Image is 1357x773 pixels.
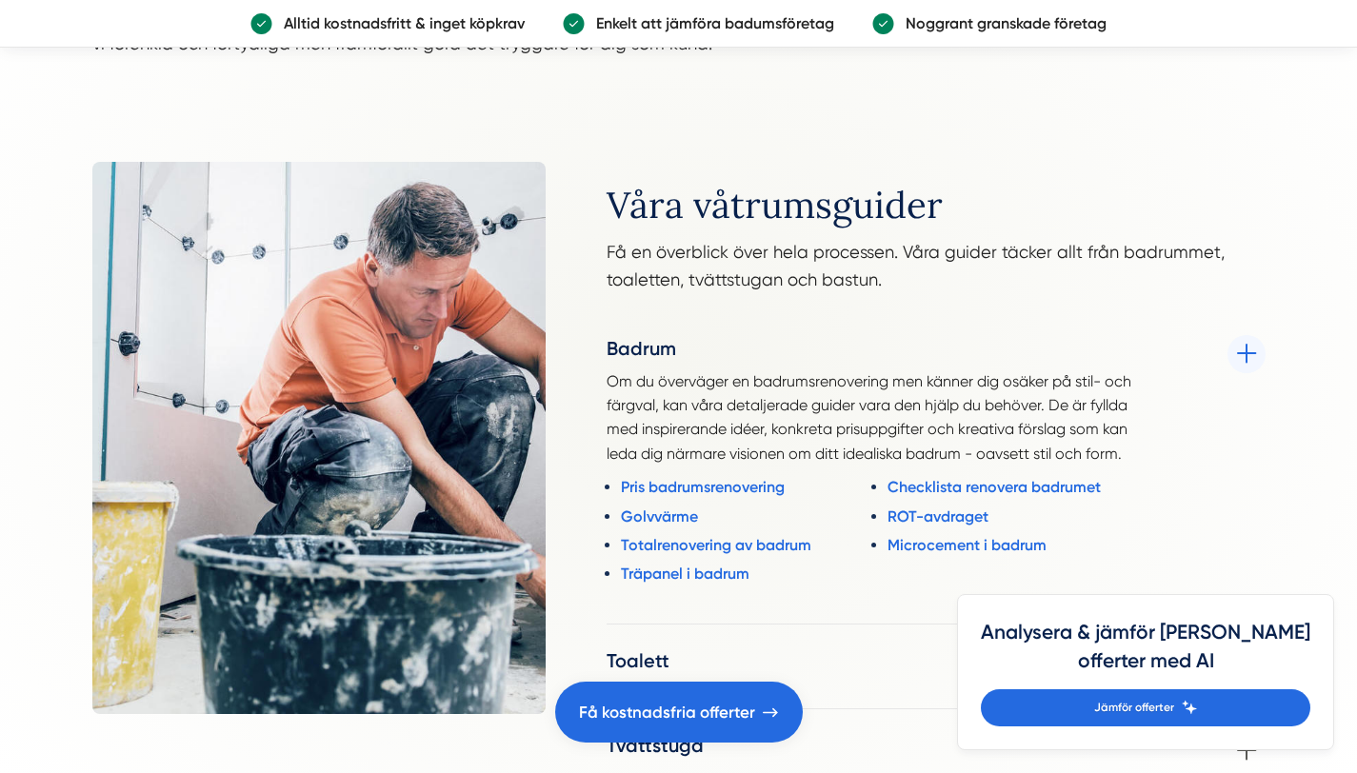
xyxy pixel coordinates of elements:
[981,689,1310,726] a: Jämför offerter
[607,369,1155,466] p: Om du överväger en badrumsrenovering men känner dig osäker på stil- och färgval, kan våra detalje...
[585,11,834,35] p: Enkelt att jämföra badumsföretag
[607,732,704,759] h3: Tvättstuga
[555,682,803,743] a: Få kostnadsfria offerter
[621,475,884,499] a: Pris badrumsrenovering
[272,11,525,35] p: Alltid kostnadsfritt & inget köpkrav
[621,505,884,528] a: Golvvärme
[607,185,1266,238] h2: Våra våtrumsguider
[981,618,1310,689] h4: Analysera & jämför [PERSON_NAME] offerter med AI
[607,238,1266,303] p: Få en överblick över hela processen. Våra guider täcker allt från badrummet, toaletten, tvättstug...
[607,647,669,674] h3: Toalett
[888,505,1150,528] a: ROT-avdraget
[621,562,884,585] a: Träpanel i badrum
[888,533,1150,557] a: Microcement i badrum
[894,11,1107,35] p: Noggrant granskade företag
[621,533,884,557] a: Totalrenovering av badrum
[579,700,755,725] span: Få kostnadsfria offerter
[1094,699,1174,717] span: Jämför offerter
[607,335,1155,362] h3: Badrum
[888,475,1150,499] a: Checklista renovera badrumet
[92,162,546,714] img: Våra guider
